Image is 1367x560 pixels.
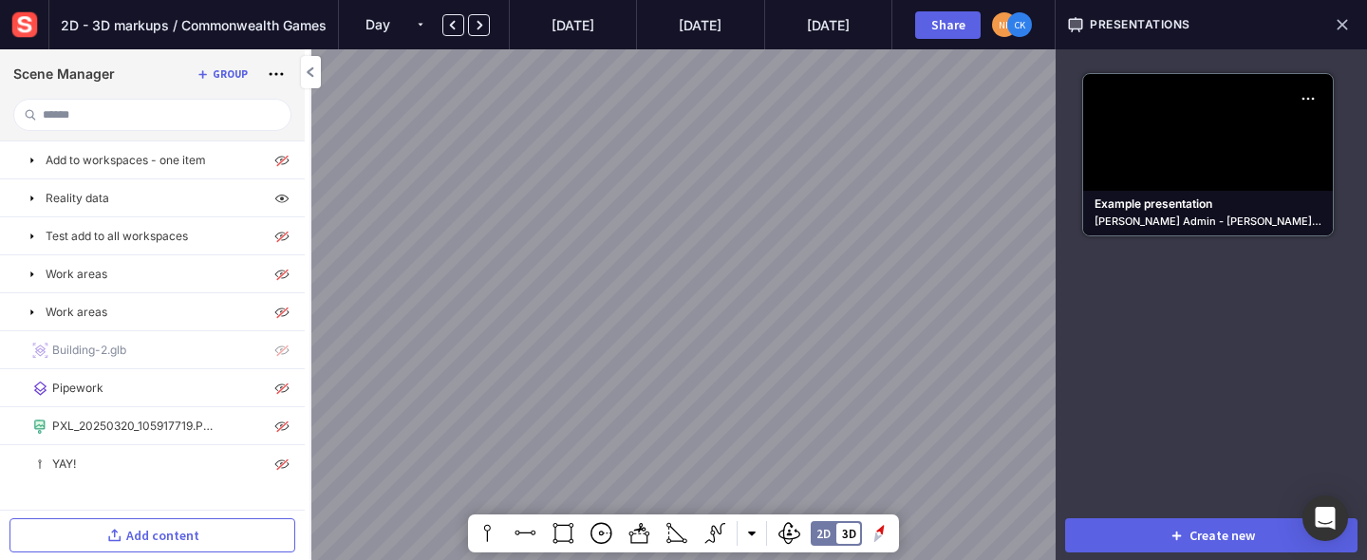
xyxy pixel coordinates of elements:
[816,528,831,540] div: 2D
[1067,16,1084,33] img: presentation.svg
[31,418,48,435] img: geo-tagged-image.svg
[271,301,293,324] img: visibility-off.svg
[842,528,856,540] div: 3D
[365,16,390,32] span: Day
[1189,529,1255,542] div: Create new
[61,15,327,35] span: 2D - 3D markups / Commonwealth Games
[271,453,293,476] img: visibility-off.svg
[46,190,109,207] p: Reality data
[192,63,252,85] button: Group
[52,342,126,359] p: Building-2.glb
[271,187,293,210] img: visibility-on.svg
[213,69,248,80] div: Group
[1095,197,1321,212] h4: Example presentation
[271,377,293,400] img: visibility-off.svg
[9,518,295,552] button: Add content
[271,149,293,172] img: visibility-off.svg
[1302,495,1348,541] div: Open Intercom Messenger
[1015,19,1026,31] text: CK
[271,339,293,362] img: visibility-off.svg
[271,225,293,248] img: visibility-off.svg
[1065,518,1358,552] button: Create new
[271,415,293,438] img: visibility-off.svg
[46,304,107,321] p: Work areas
[915,11,981,39] button: Share
[52,380,103,397] p: Pipework
[52,456,76,473] p: YAY!
[1090,16,1190,33] span: Presentations
[126,529,199,542] div: Add content
[46,228,188,245] p: Test add to all workspaces
[52,418,217,435] p: PXL_20250320_105917719.PORTRAIT.ORIGINAL.jpg
[1095,212,1321,231] p: [PERSON_NAME] Admin - [PERSON_NAME] | [DATE]
[924,18,972,31] div: Share
[999,19,1012,31] text: NK
[46,152,206,169] p: Add to workspaces - one item
[8,8,42,42] img: sensat
[271,263,293,286] img: visibility-off.svg
[13,66,115,83] h1: Scene Manager
[46,266,107,283] p: Work areas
